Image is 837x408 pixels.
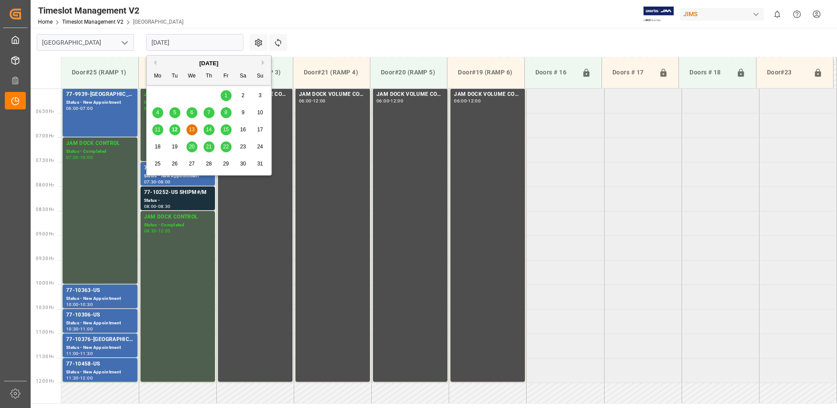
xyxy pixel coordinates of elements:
div: 12:00 [80,376,93,380]
div: Door#19 (RAMP 6) [454,64,517,81]
div: 10:00 [66,302,79,306]
div: Status - Completed [144,99,211,106]
div: Choose Sunday, August 3rd, 2025 [255,90,266,101]
div: Choose Thursday, August 7th, 2025 [204,107,215,118]
span: 30 [240,161,246,167]
div: - [467,99,468,103]
div: 10:30 [80,302,93,306]
span: 13 [189,127,194,133]
span: 10:00 Hr [36,281,54,285]
div: Choose Friday, August 15th, 2025 [221,124,232,135]
span: 21 [206,144,211,150]
div: 06:00 [376,99,389,103]
div: Mo [152,71,163,82]
button: JIMS [680,6,767,22]
div: 12:00 [313,99,326,103]
div: Choose Wednesday, August 20th, 2025 [186,141,197,152]
div: - [156,229,158,233]
div: Th [204,71,215,82]
div: 07:00 [80,106,93,110]
div: Choose Saturday, August 23rd, 2025 [238,141,249,152]
span: 5 [173,109,176,116]
div: 12:00 [390,99,403,103]
button: Previous Month [151,60,156,65]
span: 7 [207,109,211,116]
div: month 2025-08 [149,87,269,172]
div: Status - New Appointment [66,295,134,302]
span: 09:00 Hr [36,232,54,236]
div: Choose Tuesday, August 26th, 2025 [169,158,180,169]
div: 77-10306-US [66,311,134,320]
span: 11 [155,127,160,133]
div: 77-9939-[GEOGRAPHIC_DATA](IN07-13lines) [66,90,134,99]
div: JAM DOCK VOLUME CONTROL [376,90,444,99]
span: 3 [259,92,262,98]
div: 11:30 [66,376,79,380]
div: JIMS [680,8,764,21]
span: 1 [225,92,228,98]
span: 11:30 Hr [36,354,54,359]
div: - [79,155,80,159]
span: 20 [189,144,194,150]
div: 07:00 [66,155,79,159]
span: 12 [172,127,177,133]
span: 10:30 Hr [36,305,54,310]
span: 14 [206,127,211,133]
div: Status - Completed [144,222,211,229]
div: Choose Tuesday, August 12th, 2025 [169,124,180,135]
span: 28 [206,161,211,167]
span: 29 [223,161,229,167]
span: 19 [172,144,177,150]
div: - [79,327,80,331]
div: Choose Monday, August 4th, 2025 [152,107,163,118]
div: Door#24 (RAMP 2) [146,64,208,81]
span: 27 [189,161,194,167]
span: 26 [172,161,177,167]
a: Home [38,19,53,25]
div: Choose Wednesday, August 27th, 2025 [186,158,197,169]
div: Choose Thursday, August 21st, 2025 [204,141,215,152]
span: 16 [240,127,246,133]
div: JAM DOCK VOLUME CONTROL [299,90,366,99]
div: Choose Tuesday, August 5th, 2025 [169,107,180,118]
span: 09:30 Hr [36,256,54,261]
div: 07:30 [144,180,157,184]
div: Choose Wednesday, August 13th, 2025 [186,124,197,135]
div: JAM DOCK CONTROL [144,90,211,99]
div: Choose Saturday, August 30th, 2025 [238,158,249,169]
div: Choose Saturday, August 9th, 2025 [238,107,249,118]
div: - [79,352,80,355]
span: 24 [257,144,263,150]
div: - [79,106,80,110]
div: 08:30 [158,204,171,208]
div: Choose Thursday, August 28th, 2025 [204,158,215,169]
div: Doors # 18 [686,64,732,81]
div: 11:00 [66,352,79,355]
div: We [186,71,197,82]
div: - [156,180,158,184]
div: 06:00 [454,99,467,103]
div: - [312,99,313,103]
div: Fr [221,71,232,82]
span: 07:00 Hr [36,134,54,138]
div: Su [255,71,266,82]
input: Type to search/select [37,34,134,51]
div: 08:00 [144,204,157,208]
span: 2 [242,92,245,98]
div: Timeslot Management V2 [38,4,183,17]
a: Timeslot Management V2 [62,19,123,25]
div: 77-10249-US [144,164,211,172]
span: 15 [223,127,229,133]
span: 10 [257,109,263,116]
span: 08:30 Hr [36,207,54,212]
div: 10:30 [66,327,79,331]
span: 25 [155,161,160,167]
div: - [389,99,390,103]
div: Choose Saturday, August 2nd, 2025 [238,90,249,101]
div: Choose Friday, August 22nd, 2025 [221,141,232,152]
div: JAM DOCK CONTROL [144,213,211,222]
div: Status - New Appointment [66,369,134,376]
div: Choose Friday, August 8th, 2025 [221,107,232,118]
span: 12:00 Hr [36,379,54,383]
div: 77-10458-US [66,360,134,369]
